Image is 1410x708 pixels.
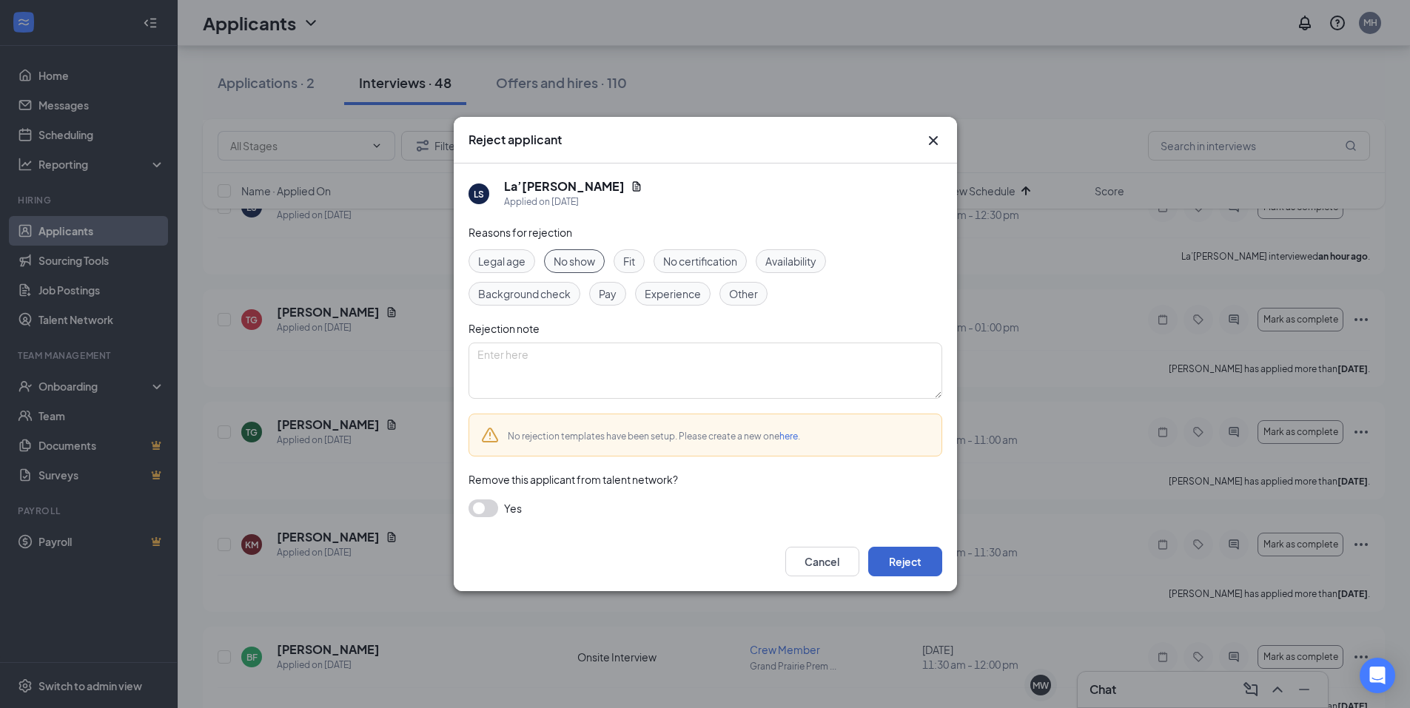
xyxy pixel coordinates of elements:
[779,431,798,442] a: here
[504,195,642,209] div: Applied on [DATE]
[504,499,522,517] span: Yes
[645,286,701,302] span: Experience
[508,431,800,442] span: No rejection templates have been setup. Please create a new one .
[554,253,595,269] span: No show
[1360,658,1395,693] div: Open Intercom Messenger
[599,286,617,302] span: Pay
[663,253,737,269] span: No certification
[504,178,625,195] h5: La’[PERSON_NAME]
[623,253,635,269] span: Fit
[481,426,499,444] svg: Warning
[478,286,571,302] span: Background check
[631,181,642,192] svg: Document
[474,188,484,200] div: LS
[469,226,572,239] span: Reasons for rejection
[924,132,942,149] button: Close
[478,253,526,269] span: Legal age
[469,132,562,148] h3: Reject applicant
[868,547,942,576] button: Reject
[785,547,859,576] button: Cancel
[729,286,758,302] span: Other
[765,253,816,269] span: Availability
[924,132,942,149] svg: Cross
[469,473,678,486] span: Remove this applicant from talent network?
[469,322,540,335] span: Rejection note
